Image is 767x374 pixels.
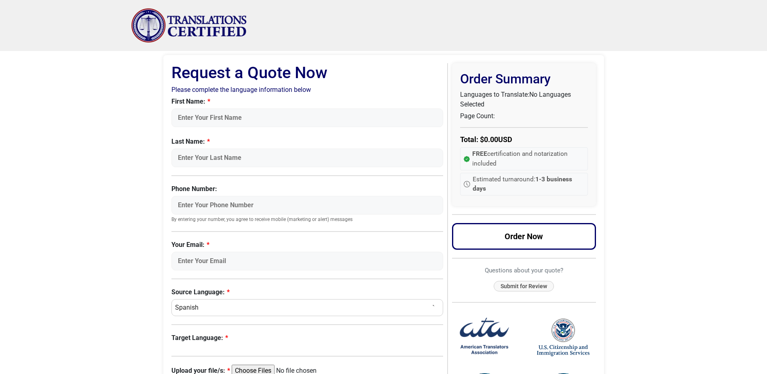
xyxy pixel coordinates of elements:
h6: Questions about your quote? [452,267,596,274]
span: certification and notarization included [472,149,584,168]
label: Last Name: [171,137,444,147]
label: Source Language: [171,287,444,297]
div: Order Summary [452,63,596,206]
h2: Order Summary [460,71,588,87]
h1: Request a Quote Now [171,63,444,83]
input: Enter Your Email [171,252,444,270]
p: Total: $ USD [460,134,588,145]
img: American Translators Association Logo [458,311,511,363]
span: Estimated turnaround: [473,175,584,194]
strong: FREE [472,150,487,157]
input: Enter Your Phone Number [171,196,444,215]
p: Languages to Translate: [460,90,588,109]
button: Submit for Review [494,281,554,292]
span: 0.00 [484,135,498,144]
p: Page Count: [460,111,588,121]
label: Target Language: [171,333,444,343]
h2: Please complete the language information below [171,86,444,93]
small: By entering your number, you agree to receive mobile (marketing or alert) messages [171,217,444,223]
label: Phone Number: [171,184,444,194]
img: United States Citizenship and Immigration Services Logo [537,318,590,357]
button: Order Now [452,223,596,250]
input: Enter Your First Name [171,108,444,127]
input: Enter Your Last Name [171,149,444,167]
label: First Name: [171,97,444,106]
label: Your Email: [171,240,444,250]
img: Translations Certified [131,8,247,43]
